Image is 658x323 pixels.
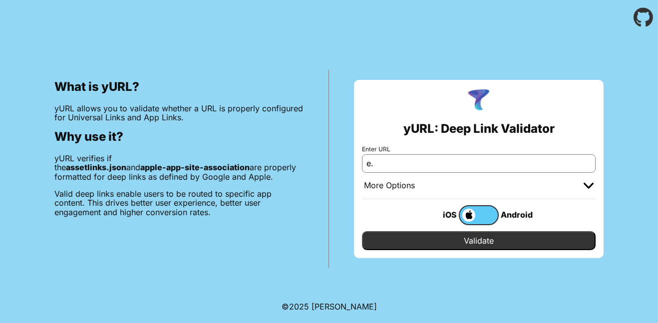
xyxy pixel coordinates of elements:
[364,181,415,191] div: More Options
[66,162,126,172] b: assetlinks.json
[419,208,459,221] div: iOS
[54,104,304,122] p: yURL allows you to validate whether a URL is properly configured for Universal Links and App Links.
[282,290,377,323] footer: ©
[362,146,596,153] label: Enter URL
[54,80,304,94] h2: What is yURL?
[403,122,555,136] h2: yURL: Deep Link Validator
[312,302,377,312] a: Michael Ibragimchayev's Personal Site
[54,189,304,217] p: Valid deep links enable users to be routed to specific app content. This drives better user exper...
[140,162,250,172] b: apple-app-site-association
[362,154,596,172] input: e.g. https://app.chayev.com/xyx
[466,88,492,114] img: yURL Logo
[499,208,539,221] div: Android
[584,183,594,189] img: chevron
[54,154,304,181] p: yURL verifies if the and are properly formatted for deep links as defined by Google and Apple.
[289,302,309,312] span: 2025
[54,130,304,144] h2: Why use it?
[362,231,596,250] input: Validate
